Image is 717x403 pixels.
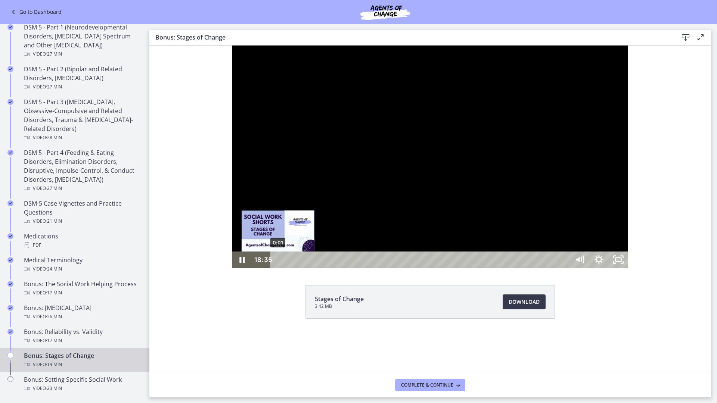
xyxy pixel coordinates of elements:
[7,99,13,105] i: Completed
[24,303,140,321] div: Bonus: [MEDICAL_DATA]
[24,327,140,345] div: Bonus: Reliability vs. Validity
[24,184,140,193] div: Video
[24,256,140,274] div: Medical Terminology
[459,206,479,222] button: Unfullscreen
[24,148,140,193] div: DSM 5 - Part 4 (Feeding & Eating Disorders, Elimination Disorders, Disruptive, Impulse-Control, &...
[420,206,440,222] button: Mute
[503,294,546,309] a: Download
[24,241,140,250] div: PDF
[24,133,140,142] div: Video
[7,24,13,30] i: Completed
[24,23,140,59] div: DSM 5 - Part 1 (Neurodevelopmental Disorders, [MEDICAL_DATA] Spectrum and Other [MEDICAL_DATA])
[7,281,13,287] i: Completed
[315,294,364,303] span: Stages of Change
[7,329,13,335] i: Completed
[24,232,140,250] div: Medications
[7,233,13,239] i: Completed
[24,351,140,369] div: Bonus: Stages of Change
[46,360,62,369] span: · 19 min
[340,3,430,21] img: Agents of Change
[155,33,666,42] h3: Bonus: Stages of Change
[7,257,13,263] i: Completed
[46,384,62,393] span: · 23 min
[46,133,62,142] span: · 28 min
[46,336,62,345] span: · 17 min
[7,200,13,206] i: Completed
[46,288,62,297] span: · 17 min
[24,360,140,369] div: Video
[24,97,140,142] div: DSM 5 - Part 3 ([MEDICAL_DATA], Obsessive-Compulsive and Related Disorders, Trauma & [MEDICAL_DAT...
[7,66,13,72] i: Completed
[401,382,453,388] span: Complete & continue
[7,305,13,311] i: Completed
[24,375,140,393] div: Bonus: Setting Specific Social Work
[24,65,140,91] div: DSM 5 - Part 2 (Bipolar and Related Disorders, [MEDICAL_DATA])
[46,217,62,226] span: · 21 min
[9,7,62,16] a: Go to Dashboard
[24,336,140,345] div: Video
[46,50,62,59] span: · 27 min
[315,303,364,309] span: 3.42 MB
[149,46,711,268] iframe: Video Lesson
[24,312,140,321] div: Video
[24,82,140,91] div: Video
[24,50,140,59] div: Video
[24,288,140,297] div: Video
[24,199,140,226] div: DSM-5 Case Vignettes and Practice Questions
[509,297,540,306] span: Download
[46,312,62,321] span: · 26 min
[24,265,140,274] div: Video
[7,150,13,156] i: Completed
[395,379,465,391] button: Complete & continue
[24,217,140,226] div: Video
[24,384,140,393] div: Video
[46,82,62,91] span: · 27 min
[46,265,62,274] span: · 24 min
[46,184,62,193] span: · 27 min
[440,206,459,222] button: Show settings menu
[24,279,140,297] div: Bonus: The Social Work Helping Process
